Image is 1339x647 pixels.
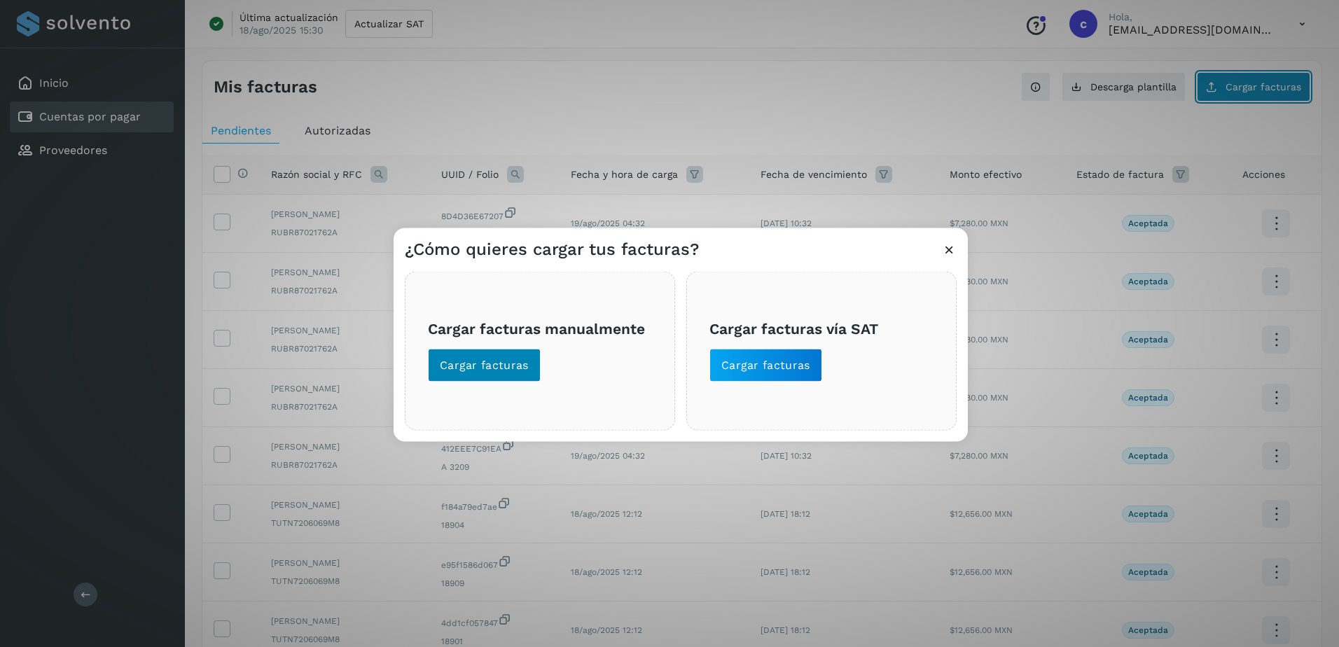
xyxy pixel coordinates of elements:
span: Cargar facturas [440,358,529,373]
button: Cargar facturas [428,349,541,382]
h3: Cargar facturas vía SAT [709,319,934,337]
h3: Cargar facturas manualmente [428,319,652,337]
button: Cargar facturas [709,349,822,382]
h3: ¿Cómo quieres cargar tus facturas? [405,239,699,260]
span: Cargar facturas [721,358,810,373]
